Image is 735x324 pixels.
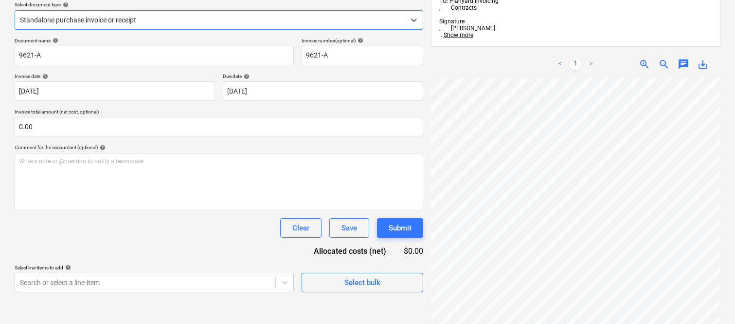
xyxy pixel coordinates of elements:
input: Invoice number [302,46,423,65]
input: Invoice date not specified [15,81,215,101]
div: Save [341,222,357,234]
div: Select document type [15,1,423,8]
button: Submit [377,218,423,238]
span: help [356,38,363,43]
div: Select line-items to add [15,265,294,271]
span: save_alt [697,58,709,70]
div: Allocated costs (net) [297,246,402,257]
span: zoom_out [658,58,670,70]
input: Document name [15,46,294,65]
button: Select bulk [302,273,423,292]
div: , [PERSON_NAME] [439,25,712,32]
div: Submit [389,222,412,234]
div: , Contracts [439,4,712,11]
span: chat [678,58,689,70]
div: Due date [223,73,423,79]
button: Clear [280,218,322,238]
span: zoom_in [639,58,650,70]
div: Comment for the accountant (optional) [15,144,423,151]
span: help [63,265,71,270]
iframe: Chat Widget [686,277,735,324]
span: Show more [444,32,473,38]
div: Document name [15,38,294,44]
a: Next page [585,58,597,70]
span: Signature [439,18,712,32]
a: Previous page [554,58,566,70]
div: Select bulk [344,276,380,289]
div: $0.00 [402,246,423,257]
div: Clear [292,222,309,234]
span: help [61,2,69,8]
span: help [242,74,250,79]
input: Invoice total amount (net cost, optional) [15,117,423,136]
span: help [98,145,106,151]
span: ... [439,32,473,38]
span: help [51,38,58,43]
span: help [40,74,48,79]
p: Invoice total amount (net cost, optional) [15,109,423,117]
div: Invoice number (optional) [302,38,423,44]
a: Page 1 is your current page [570,58,581,70]
input: Due date not specified [223,81,423,101]
button: Save [329,218,369,238]
div: Invoice date [15,73,215,79]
